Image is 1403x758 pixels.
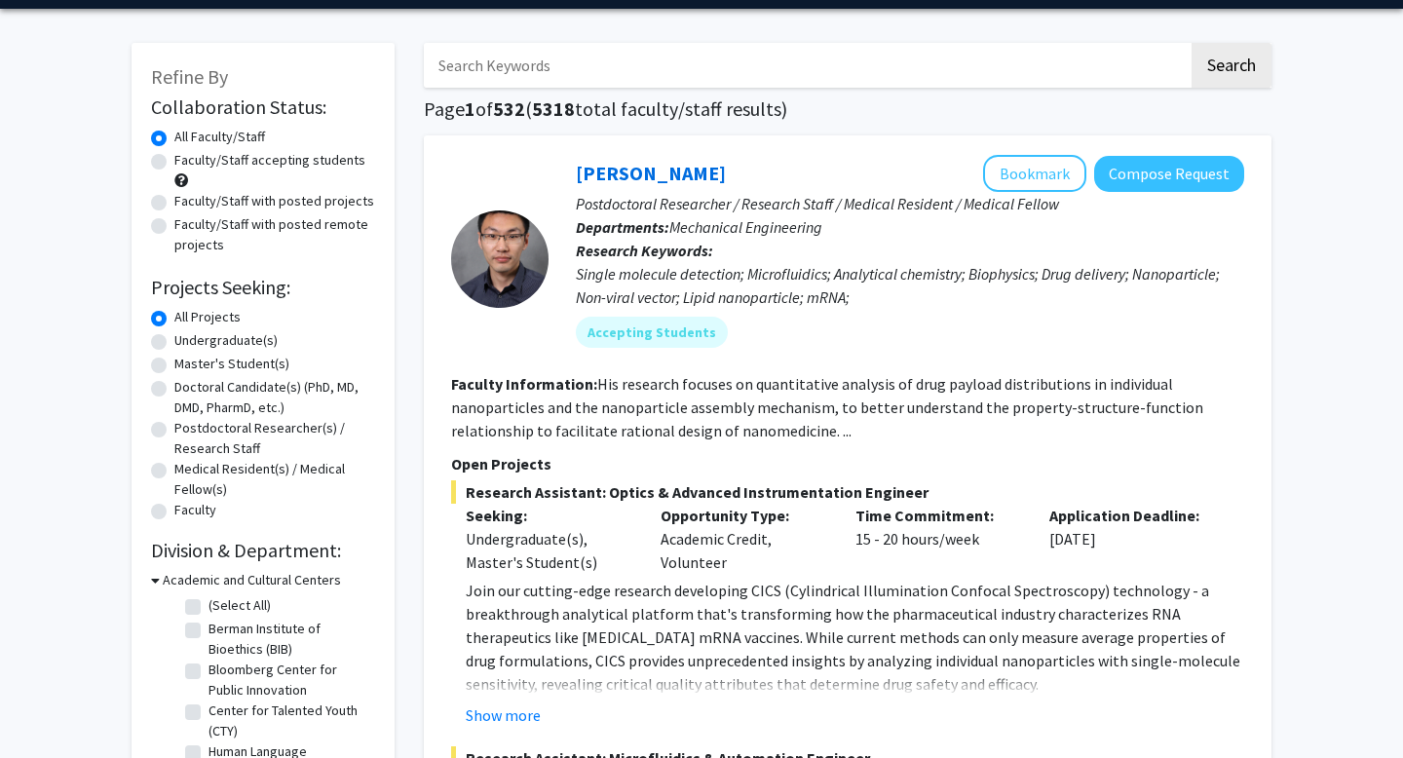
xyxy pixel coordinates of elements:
[451,452,1244,475] p: Open Projects
[174,307,241,327] label: All Projects
[209,595,271,616] label: (Select All)
[661,504,826,527] p: Opportunity Type:
[174,418,375,459] label: Postdoctoral Researcher(s) / Research Staff
[151,64,228,89] span: Refine By
[466,703,541,727] button: Show more
[576,161,726,185] a: [PERSON_NAME]
[163,570,341,590] h3: Academic and Cultural Centers
[466,579,1244,696] p: Join our cutting-edge research developing CICS (Cylindrical Illumination Confocal Spectroscopy) t...
[15,670,83,743] iframe: Chat
[151,539,375,562] h2: Division & Department:
[466,504,631,527] p: Seeking:
[576,192,1244,215] p: Postdoctoral Researcher / Research Staff / Medical Resident / Medical Fellow
[1192,43,1271,88] button: Search
[1049,504,1215,527] p: Application Deadline:
[174,127,265,147] label: All Faculty/Staff
[841,504,1036,574] div: 15 - 20 hours/week
[576,217,669,237] b: Departments:
[209,619,370,660] label: Berman Institute of Bioethics (BIB)
[855,504,1021,527] p: Time Commitment:
[174,330,278,351] label: Undergraduate(s)
[983,155,1086,192] button: Add Sixuan Li to Bookmarks
[1094,156,1244,192] button: Compose Request to Sixuan Li
[174,377,375,418] label: Doctoral Candidate(s) (PhD, MD, DMD, PharmD, etc.)
[532,96,575,121] span: 5318
[174,354,289,374] label: Master's Student(s)
[209,701,370,741] label: Center for Talented Youth (CTY)
[646,504,841,574] div: Academic Credit, Volunteer
[493,96,525,121] span: 532
[174,191,374,211] label: Faculty/Staff with posted projects
[174,459,375,500] label: Medical Resident(s) / Medical Fellow(s)
[151,95,375,119] h2: Collaboration Status:
[576,317,728,348] mat-chip: Accepting Students
[576,241,713,260] b: Research Keywords:
[465,96,475,121] span: 1
[174,500,216,520] label: Faculty
[174,214,375,255] label: Faculty/Staff with posted remote projects
[576,262,1244,309] div: Single molecule detection; Microfluidics; Analytical chemistry; Biophysics; Drug delivery; Nanopa...
[151,276,375,299] h2: Projects Seeking:
[451,374,1203,440] fg-read-more: His research focuses on quantitative analysis of drug payload distributions in individual nanopar...
[451,480,1244,504] span: Research Assistant: Optics & Advanced Instrumentation Engineer
[209,660,370,701] label: Bloomberg Center for Public Innovation
[424,43,1189,88] input: Search Keywords
[174,150,365,171] label: Faculty/Staff accepting students
[466,527,631,574] div: Undergraduate(s), Master's Student(s)
[669,217,822,237] span: Mechanical Engineering
[451,374,597,394] b: Faculty Information:
[1035,504,1230,574] div: [DATE]
[424,97,1271,121] h1: Page of ( total faculty/staff results)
